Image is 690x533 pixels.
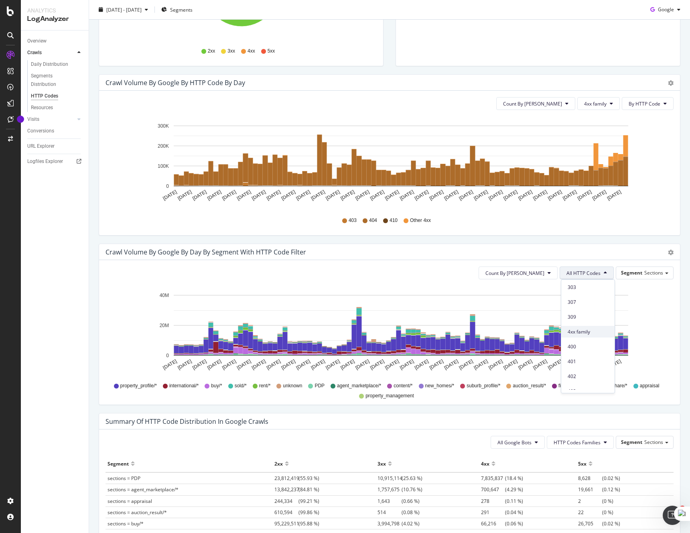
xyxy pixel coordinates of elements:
text: [DATE] [443,189,459,201]
span: (25.63 %) [377,475,422,482]
span: share/* [612,382,627,389]
div: 3xx [377,457,386,470]
text: [DATE] [414,358,430,371]
text: 300K [158,123,169,129]
span: (0.04 %) [481,509,523,516]
text: [DATE] [517,358,533,371]
div: LogAnalyzer [27,14,82,24]
text: [DATE] [384,358,400,371]
span: sections = agent_marketplace/* [108,486,179,493]
text: [DATE] [162,189,178,201]
span: buy/* [211,382,222,389]
div: gear [668,250,674,255]
span: (0.08 %) [377,509,420,516]
text: [DATE] [384,189,400,201]
span: Segment [621,269,642,276]
div: Daily Distribution [31,60,68,69]
text: [DATE] [591,189,607,201]
text: [DATE] [458,189,474,201]
text: [DATE] [325,189,341,201]
span: All Google Bots [497,439,532,446]
text: [DATE] [191,189,207,201]
div: 2xx [274,457,283,470]
span: (10.76 %) [377,486,422,493]
span: (0 %) [578,498,613,505]
span: Sections [644,439,663,446]
text: [DATE] [428,358,444,371]
text: [DATE] [399,189,415,201]
button: Segments [158,3,196,16]
button: Count By [PERSON_NAME] [479,266,558,279]
text: [DATE] [503,358,519,371]
span: (0.11 %) [481,498,523,505]
svg: A chart. [106,116,674,210]
text: [DATE] [310,189,326,201]
span: 303 [568,284,608,291]
span: (95.88 %) [274,520,319,527]
span: content/* [394,382,412,389]
div: HTTP Codes [31,92,58,100]
a: Visits [27,115,75,124]
div: Logfiles Explorer [27,157,63,166]
span: 4xx family [568,328,608,336]
span: property_profile/* [120,382,157,389]
a: Crawls [27,49,75,57]
span: 278 [481,498,505,505]
span: 8,628 [578,475,602,482]
span: sold/* [235,382,247,389]
text: [DATE] [236,358,252,371]
span: 1,757,675 [377,486,402,493]
text: [DATE] [236,189,252,201]
span: 2xx [208,48,215,55]
span: auction_result/* [513,382,546,389]
text: [DATE] [221,358,237,371]
span: 7,835,837 [481,475,505,482]
span: (0.06 %) [481,520,523,527]
text: [DATE] [606,189,622,201]
span: (0.02 %) [578,475,620,482]
text: [DATE] [251,358,267,371]
text: [DATE] [369,189,385,201]
text: [DATE] [443,358,459,371]
svg: A chart. [106,286,674,379]
span: 13,842,237 [274,486,298,493]
text: [DATE] [354,358,370,371]
div: gear [668,80,674,86]
text: [DATE] [339,358,355,371]
text: [DATE] [177,358,193,371]
a: Overview [27,37,83,45]
text: 20M [160,323,169,328]
span: 403 [568,388,608,395]
span: financial_services/* [558,382,600,389]
span: 404 [369,217,377,224]
div: Conversions [27,127,54,135]
span: appraisal [640,382,660,389]
text: [DATE] [310,358,326,371]
span: (0.12 %) [578,486,620,493]
text: [DATE] [177,189,193,201]
text: [DATE] [428,189,444,201]
span: (99.21 %) [274,498,319,505]
text: [DATE] [266,358,282,371]
span: 410 [390,217,398,224]
text: 0 [166,183,169,189]
span: 5xx [268,48,275,55]
div: Visits [27,115,39,124]
span: sections = buy/* [108,520,144,527]
button: [DATE] - [DATE] [95,3,151,16]
text: [DATE] [473,189,489,201]
text: [DATE] [473,358,489,371]
span: 610,594 [274,509,298,516]
span: (0 %) [578,509,613,516]
span: 1 [679,506,686,512]
text: [DATE] [547,358,563,371]
div: Analytics [27,6,82,14]
div: Crawl Volume by google by HTTP Code by Day [106,79,245,87]
span: 4xx family [584,100,607,107]
text: [DATE] [206,358,222,371]
span: Count By Day [485,270,544,277]
span: sections = PDP [108,475,140,482]
span: rent/* [259,382,271,389]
